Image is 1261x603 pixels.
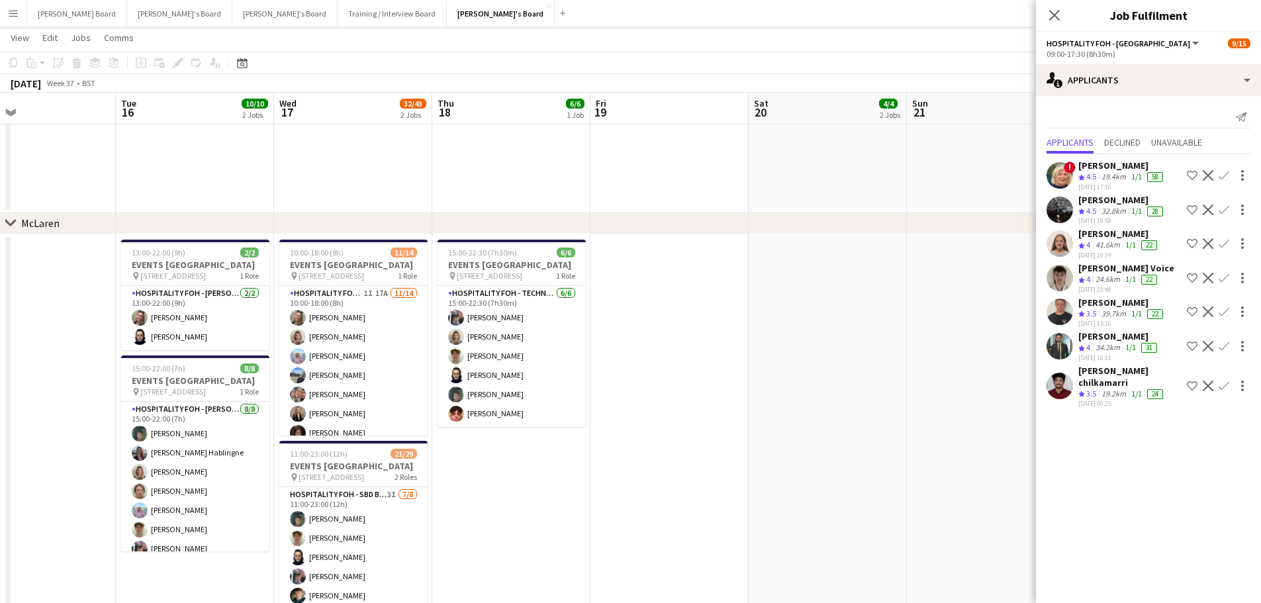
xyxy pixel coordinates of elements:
[1086,240,1090,250] span: 4
[11,32,29,44] span: View
[1078,183,1166,191] div: [DATE] 17:16
[1125,342,1136,352] app-skills-label: 1/1
[1099,206,1129,217] div: 32.8km
[5,29,34,46] a: View
[1131,171,1142,181] app-skills-label: 1/1
[1078,251,1160,259] div: [DATE] 20:34
[127,1,232,26] button: [PERSON_NAME]'s Board
[1125,274,1136,284] app-skills-label: 1/1
[1047,38,1201,48] button: Hospitality FOH - [GEOGRAPHIC_DATA]
[447,1,555,26] button: [PERSON_NAME]'s Board
[1093,240,1123,251] div: 41.6km
[232,1,338,26] button: [PERSON_NAME]'s Board
[1078,330,1160,342] div: [PERSON_NAME]
[66,29,96,46] a: Jobs
[1078,297,1166,308] div: [PERSON_NAME]
[1147,207,1163,216] div: 28
[1078,285,1174,294] div: [DATE] 23:48
[1131,206,1142,216] app-skills-label: 1/1
[1078,216,1166,225] div: [DATE] 18:58
[1131,308,1142,318] app-skills-label: 1/1
[1078,365,1182,389] div: [PERSON_NAME] chilkamarri
[1141,343,1157,353] div: 31
[1086,206,1096,216] span: 4.5
[1099,171,1129,183] div: 19.4km
[1228,38,1250,48] span: 9/15
[37,29,63,46] a: Edit
[1131,389,1142,398] app-skills-label: 1/1
[1125,240,1136,250] app-skills-label: 1/1
[1047,138,1094,147] span: Applicants
[11,77,41,90] div: [DATE]
[1078,160,1166,171] div: [PERSON_NAME]
[1078,194,1166,206] div: [PERSON_NAME]
[1147,309,1163,319] div: 22
[1036,7,1261,24] h3: Job Fulfilment
[1151,138,1202,147] span: Unavailable
[1078,262,1174,274] div: [PERSON_NAME] Voice
[1086,274,1090,284] span: 4
[1078,228,1160,240] div: [PERSON_NAME]
[27,1,127,26] button: [PERSON_NAME] Board
[99,29,139,46] a: Comms
[1036,64,1261,96] div: Applicants
[1086,389,1096,398] span: 3.5
[1141,275,1157,285] div: 22
[1078,399,1182,408] div: [DATE] 00:25
[21,216,60,230] div: McLaren
[1064,162,1076,173] span: !
[1047,49,1250,59] div: 09:00-17:30 (8h30m)
[1141,240,1157,250] div: 22
[1086,308,1096,318] span: 3.5
[1086,342,1090,352] span: 4
[1104,138,1141,147] span: Declined
[71,32,91,44] span: Jobs
[1099,389,1129,400] div: 19.2km
[1047,38,1190,48] span: Hospitality FOH - Allwyn
[1093,342,1123,353] div: 34.2km
[104,32,134,44] span: Comms
[1078,353,1160,362] div: [DATE] 16:31
[82,78,95,88] div: BST
[1086,171,1096,181] span: 4.5
[338,1,447,26] button: Training / Interview Board
[1147,389,1163,399] div: 24
[1099,308,1129,320] div: 39.7km
[1093,274,1123,285] div: 24.6km
[1078,319,1166,328] div: [DATE] 15:16
[42,32,58,44] span: Edit
[1147,172,1163,182] div: 58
